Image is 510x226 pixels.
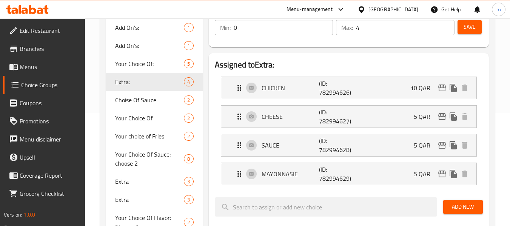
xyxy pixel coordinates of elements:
[106,73,202,91] div: Extra:4
[184,41,193,50] div: Choices
[115,23,184,32] span: Add On's:
[262,112,319,121] p: CHEESE
[319,79,357,97] p: (ID: 782994626)
[459,168,470,180] button: delete
[221,163,476,185] div: Expand
[449,202,477,212] span: Add New
[3,112,85,130] a: Promotions
[184,133,193,140] span: 2
[115,150,184,168] span: Your Choice Of Sauce: choose 2
[3,130,85,148] a: Menu disclaimer
[184,24,193,31] span: 1
[215,59,483,71] h2: Assigned to Extra:
[458,20,482,34] button: Save
[3,40,85,58] a: Branches
[106,91,202,109] div: Choise Of Sauce2
[20,171,79,180] span: Coverage Report
[459,82,470,94] button: delete
[115,95,184,105] span: Choise Of Sauce
[262,169,319,178] p: MAYONNASIE
[368,5,418,14] div: [GEOGRAPHIC_DATA]
[436,111,448,122] button: edit
[215,160,483,188] li: Expand
[184,78,193,86] span: 4
[115,177,184,186] span: Extra
[215,197,437,217] input: search
[184,154,193,163] div: Choices
[115,195,184,204] span: Extra
[106,145,202,172] div: Your Choice Of Sauce: choose 28
[221,134,476,156] div: Expand
[262,83,319,92] p: CHICKEN
[221,106,476,128] div: Expand
[106,55,202,73] div: Your Choice Of:5
[3,22,85,40] a: Edit Restaurant
[3,184,85,203] a: Grocery Checklist
[319,136,357,154] p: (ID: 782994628)
[3,166,85,184] a: Coverage Report
[115,77,184,86] span: Extra:
[443,200,483,214] button: Add New
[215,102,483,131] li: Expand
[4,210,22,220] span: Version:
[20,189,79,198] span: Grocery Checklist
[184,23,193,32] div: Choices
[184,178,193,185] span: 3
[23,210,35,220] span: 1.0.0
[3,94,85,112] a: Coupons
[3,58,85,76] a: Menus
[3,148,85,166] a: Upsell
[106,191,202,209] div: Extra3
[319,108,357,126] p: (ID: 782994627)
[496,5,501,14] span: m
[464,22,476,32] span: Save
[436,140,448,151] button: edit
[20,98,79,108] span: Coupons
[184,42,193,49] span: 1
[341,23,353,32] p: Max:
[184,132,193,141] div: Choices
[184,97,193,104] span: 2
[287,5,333,14] div: Menu-management
[221,77,476,99] div: Expand
[436,82,448,94] button: edit
[319,165,357,183] p: (ID: 782994629)
[184,60,193,68] span: 5
[459,140,470,151] button: delete
[184,195,193,204] div: Choices
[448,82,459,94] button: duplicate
[448,140,459,151] button: duplicate
[115,132,184,141] span: Your choice of Fries
[20,62,79,71] span: Menus
[436,168,448,180] button: edit
[106,127,202,145] div: Your choice of Fries2
[115,41,184,50] span: Add On's:
[115,114,184,123] span: Your Choice Of
[20,153,79,162] span: Upsell
[20,44,79,53] span: Branches
[220,23,231,32] p: Min:
[20,117,79,126] span: Promotions
[184,114,193,123] div: Choices
[184,177,193,186] div: Choices
[184,219,193,226] span: 2
[448,111,459,122] button: duplicate
[448,168,459,180] button: duplicate
[106,172,202,191] div: Extra3
[184,95,193,105] div: Choices
[184,115,193,122] span: 2
[184,77,193,86] div: Choices
[106,37,202,55] div: Add On's:1
[20,135,79,144] span: Menu disclaimer
[215,131,483,160] li: Expand
[410,83,436,92] p: 10 QAR
[20,26,79,35] span: Edit Restaurant
[215,74,483,102] li: Expand
[21,80,79,89] span: Choice Groups
[184,155,193,163] span: 8
[115,59,184,68] span: Your Choice Of:
[262,141,319,150] p: SAUCE
[459,111,470,122] button: delete
[106,18,202,37] div: Add On's:1
[3,76,85,94] a: Choice Groups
